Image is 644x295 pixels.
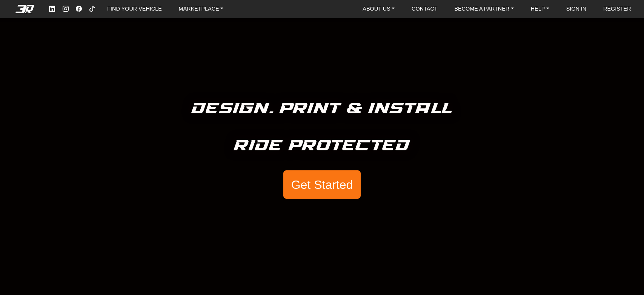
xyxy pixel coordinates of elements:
a: MARKETPLACE [176,3,227,14]
h5: Ride Protected [234,133,410,158]
h5: Design. Print & Install [192,96,452,121]
a: SIGN IN [563,3,590,14]
a: BECOME A PARTNER [451,3,516,14]
a: FIND YOUR VEHICLE [104,3,164,14]
a: ABOUT US [360,3,398,14]
a: CONTACT [409,3,440,14]
button: Get Started [283,170,360,199]
a: HELP [528,3,552,14]
a: REGISTER [600,3,634,14]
